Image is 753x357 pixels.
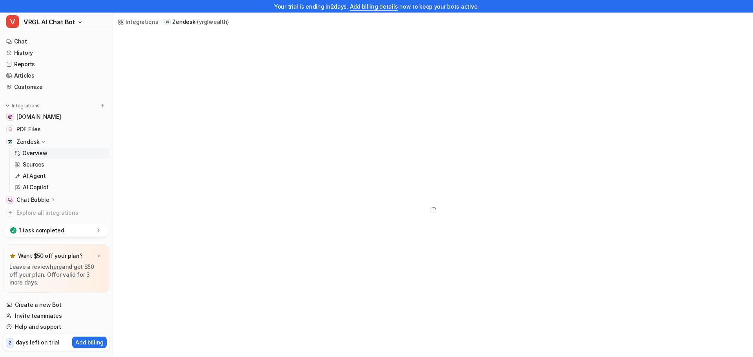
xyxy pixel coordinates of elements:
p: ( vrglwealth ) [197,18,229,26]
p: 1 task completed [19,227,64,234]
a: www.vrglwealth.com[DOMAIN_NAME] [3,111,109,122]
div: Integrations [125,18,158,26]
p: 2 [9,339,11,346]
button: Add billing [72,337,107,348]
span: VRGL AI Chat Bot [24,16,75,27]
a: AI Copilot [11,182,109,193]
img: www.vrglwealth.com [8,114,13,119]
img: x [97,254,102,259]
a: Sources [11,159,109,170]
p: Overview [22,149,47,157]
p: Sources [23,161,44,169]
a: Create a new Bot [3,299,109,310]
img: expand menu [5,103,10,109]
p: Add billing [75,338,104,346]
img: Chat Bubble [8,198,13,202]
a: Chat [3,36,109,47]
button: Integrations [3,102,42,110]
img: Zendesk [8,140,13,144]
img: PDF Files [8,127,13,132]
p: Leave a review and get $50 off your plan. Offer valid for 3 more days. [9,263,103,286]
p: AI Agent [23,172,46,180]
a: Invite teammates [3,310,109,321]
p: Zendesk [172,18,195,26]
a: here [50,263,62,270]
img: explore all integrations [6,209,14,217]
a: AI Agent [11,170,109,181]
a: Integrations [118,18,158,26]
span: / [161,18,162,25]
p: AI Copilot [23,183,49,191]
p: Zendesk [16,138,40,146]
p: days left on trial [16,338,60,346]
a: Explore all integrations [3,207,109,218]
img: menu_add.svg [100,103,105,109]
a: Zendesk(vrglwealth) [164,18,229,26]
a: PDF FilesPDF Files [3,124,109,135]
span: PDF Files [16,125,40,133]
img: star [9,253,16,259]
span: [DOMAIN_NAME] [16,113,61,121]
a: Add billing details [350,3,398,10]
a: Customize [3,82,109,92]
a: Reports [3,59,109,70]
p: Integrations [12,103,40,109]
a: Overview [11,148,109,159]
a: Articles [3,70,109,81]
p: Want $50 off your plan? [18,252,83,260]
p: Chat Bubble [16,196,49,204]
span: Explore all integrations [16,207,106,219]
span: V [6,15,19,28]
a: History [3,47,109,58]
a: Help and support [3,321,109,332]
